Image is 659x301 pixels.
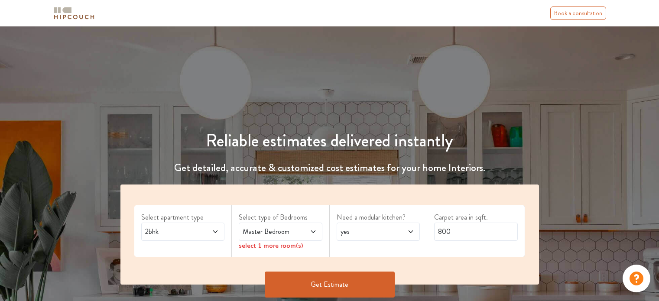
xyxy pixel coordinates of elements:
[337,212,420,223] label: Need a modular kitchen?
[241,227,298,237] span: Master Bedroom
[434,212,518,223] label: Carpet area in sqft.
[265,272,395,298] button: Get Estimate
[339,227,396,237] span: yes
[550,6,606,20] div: Book a consultation
[52,3,96,23] span: logo-horizontal.svg
[434,223,518,241] input: Enter area sqft
[115,130,544,151] h1: Reliable estimates delivered instantly
[239,212,322,223] label: Select type of Bedrooms
[141,212,225,223] label: Select apartment type
[143,227,200,237] span: 2bhk
[52,6,96,21] img: logo-horizontal.svg
[239,241,322,250] div: select 1 more room(s)
[115,162,544,174] h4: Get detailed, accurate & customized cost estimates for your home Interiors.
